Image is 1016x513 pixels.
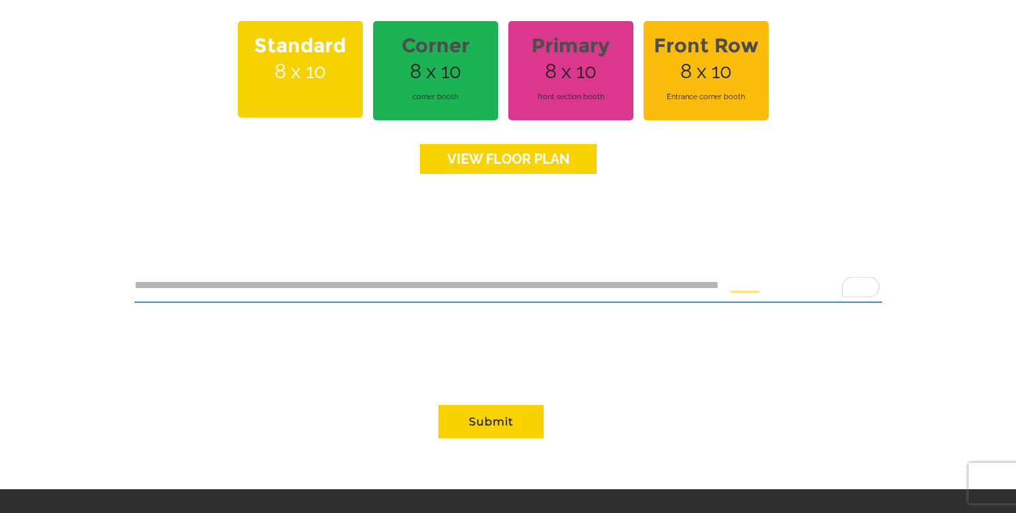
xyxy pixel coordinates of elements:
[223,7,256,39] div: Minimize live chat window
[373,21,498,120] span: 8 x 10
[18,206,248,407] textarea: Type your message and click 'Submit'
[238,21,363,118] span: 8 x 10
[381,26,490,65] strong: Corner
[199,419,247,437] em: Submit
[438,405,544,438] button: Submit
[381,78,490,116] span: corner booth
[71,76,228,94] div: Leave a message
[644,21,769,120] span: 8 x 10
[18,126,248,156] input: Enter your last name
[135,270,882,302] textarea: To enrich screen reader interactions, please activate Accessibility in Grammarly extension settings
[246,26,355,65] strong: Standard
[508,21,633,120] span: 8 x 10
[652,26,760,65] strong: Front Row
[420,144,597,174] a: View floor Plan
[516,78,625,116] span: front section booth
[516,26,625,65] strong: Primary
[18,166,248,196] input: Enter your email address
[652,78,760,116] span: Entrance corner booth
